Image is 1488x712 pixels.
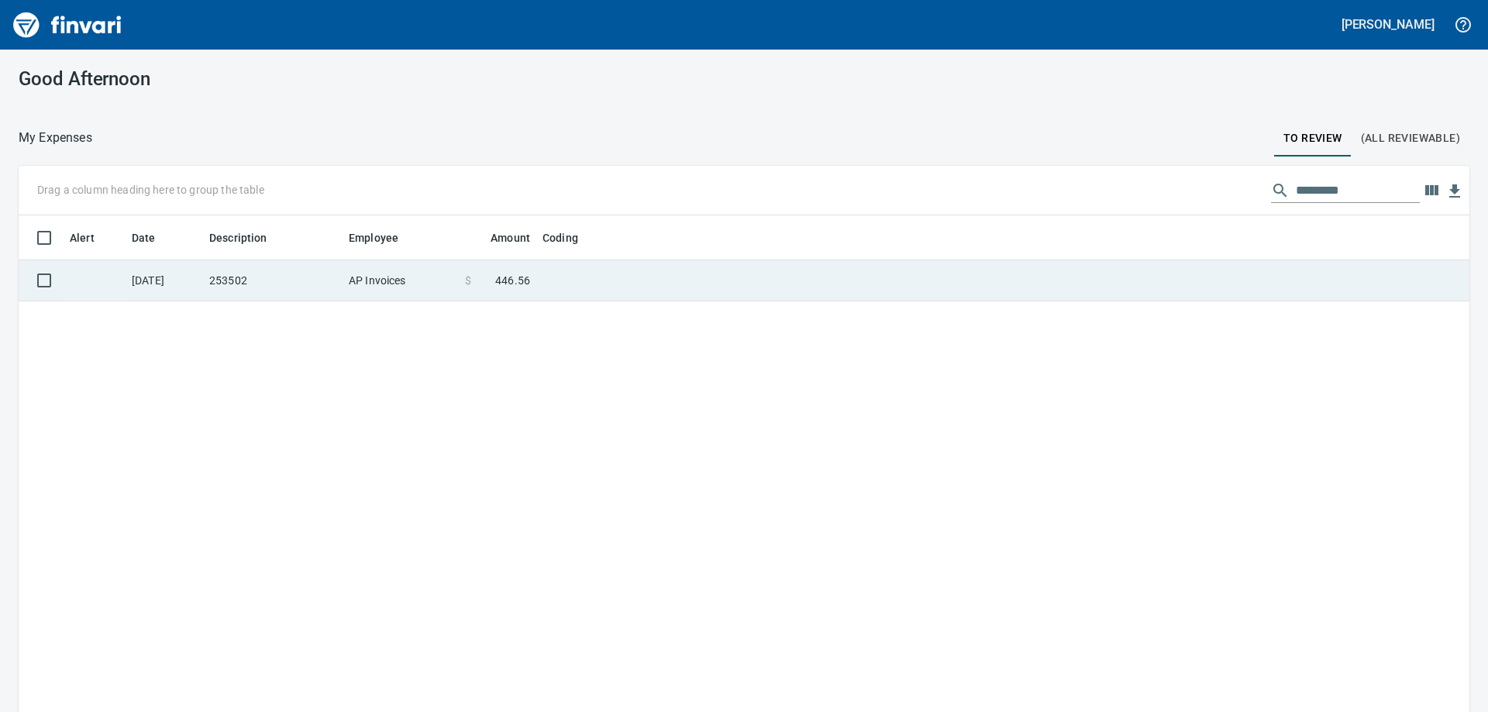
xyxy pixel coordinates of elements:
span: Description [209,229,267,247]
span: $ [465,273,471,288]
span: Amount [491,229,530,247]
td: AP Invoices [343,260,459,301]
span: 446.56 [495,273,530,288]
span: Coding [542,229,578,247]
span: Amount [470,229,530,247]
h3: Good Afternoon [19,68,477,90]
span: Date [132,229,156,247]
td: [DATE] [126,260,203,301]
p: My Expenses [19,129,92,147]
button: [PERSON_NAME] [1338,12,1438,36]
p: Drag a column heading here to group the table [37,182,264,198]
nav: breadcrumb [19,129,92,147]
span: Employee [349,229,398,247]
span: To Review [1283,129,1342,148]
span: Employee [349,229,418,247]
span: Alert [70,229,115,247]
span: Alert [70,229,95,247]
button: Download Table [1443,180,1466,203]
span: Coding [542,229,598,247]
span: Date [132,229,176,247]
span: (All Reviewable) [1361,129,1460,148]
button: Choose columns to display [1420,179,1443,202]
h5: [PERSON_NAME] [1342,16,1435,33]
td: 253502 [203,260,343,301]
img: Finvari [9,6,126,43]
span: Description [209,229,288,247]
